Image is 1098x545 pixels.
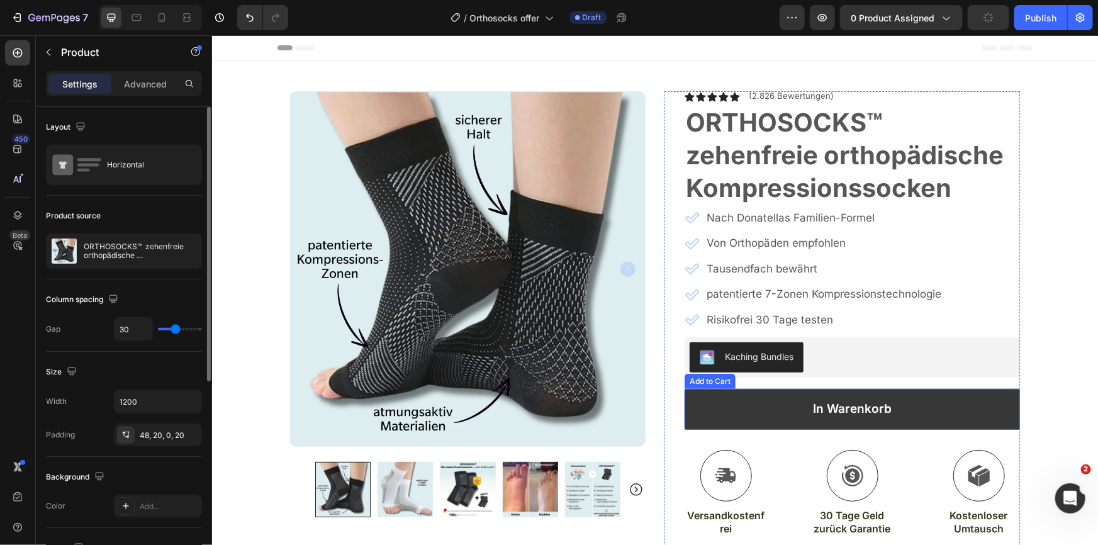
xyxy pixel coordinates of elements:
[1055,483,1085,514] iframe: Intercom live chat
[9,230,30,240] div: Beta
[62,77,98,91] p: Settings
[84,242,196,260] p: ORTHOSOCKS™ zehenfreie orthopädische Kompressionssocken
[495,278,621,291] span: Risikofrei 30 Tage testen
[82,10,88,25] p: 7
[470,11,540,25] span: Orthosocks offer
[537,55,622,65] span: (2.826 Bewertungen)
[488,315,503,330] img: KachingBundles.png
[46,469,107,486] div: Background
[473,70,808,171] h1: ORTHOSOCKS™ zehenfreie orthopädische Kompressionssocken
[12,134,30,144] div: 450
[46,429,75,441] div: Padding
[46,291,121,308] div: Column spacing
[601,366,680,382] div: In Warenkorb
[46,323,60,335] div: Gap
[851,11,934,25] span: 0 product assigned
[495,252,729,265] span: patentierte 7-Zonen Kompressionstechnologie
[478,307,591,337] button: Kaching Bundles
[52,239,77,264] img: product feature img
[115,390,201,413] input: Auto
[212,35,1098,545] iframe: Design area
[417,447,432,462] button: Carousel Next Arrow
[46,396,67,407] div: Width
[46,500,65,512] div: Color
[115,318,152,340] input: Auto
[513,315,581,328] div: Kaching Bundles
[727,474,807,500] p: Kostenloser Umtausch
[600,474,680,500] p: 30 Tage Geld zurück Garantie
[408,227,423,242] button: Carousel Next Arrow
[46,210,101,222] div: Product source
[495,201,634,214] span: Von Orthopäden empfohlen
[495,176,663,189] span: Nach Donatellas Familien-Formel
[140,501,199,512] div: Add...
[473,354,808,395] button: In Warenkorb
[474,474,554,500] p: Versandkostenfrei
[495,227,605,240] span: Tausendfach bewährt
[107,150,184,179] div: Horizontal
[1025,11,1056,25] div: Publish
[583,12,602,23] span: Draft
[46,119,88,136] div: Layout
[840,5,963,30] button: 0 product assigned
[5,5,94,30] button: 7
[140,430,199,441] div: 48, 20, 0, 20
[475,340,521,352] div: Add to Cart
[124,77,167,91] p: Advanced
[61,45,168,60] p: Product
[1081,464,1091,475] span: 2
[464,11,468,25] span: /
[46,364,79,381] div: Size
[1014,5,1067,30] button: Publish
[237,5,288,30] div: Undo/Redo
